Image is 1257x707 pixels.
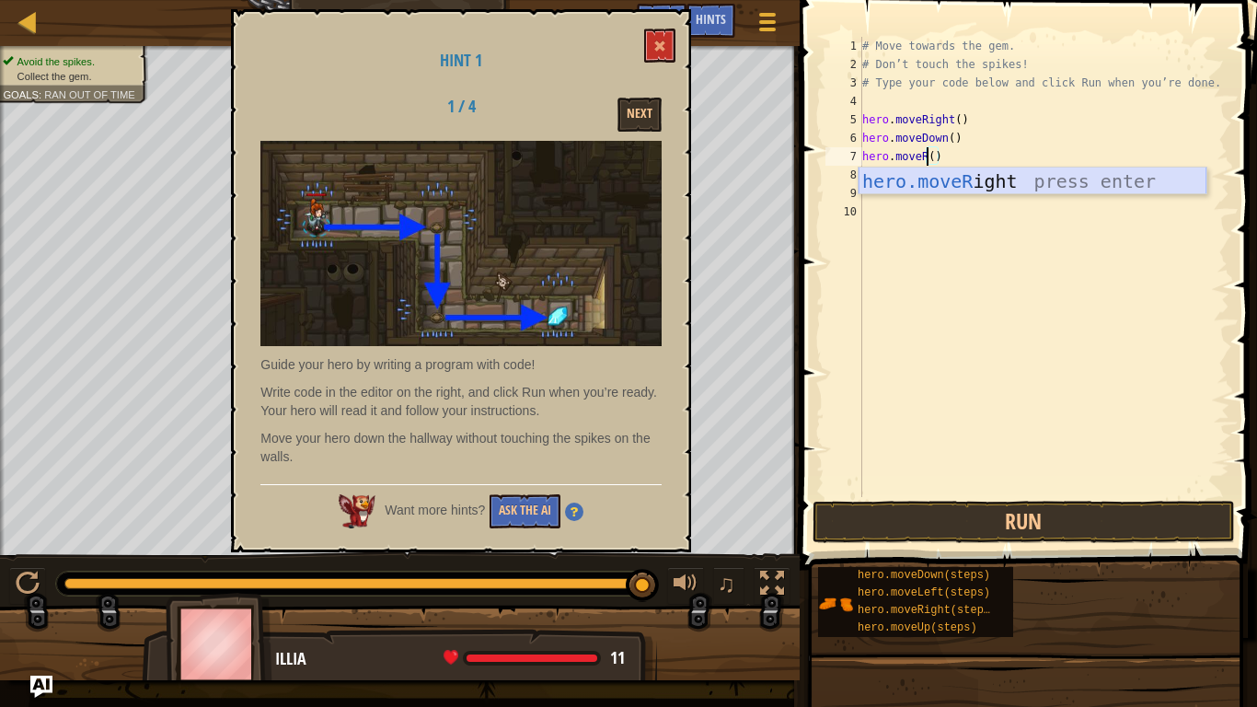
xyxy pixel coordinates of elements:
[858,621,977,634] span: hero.moveUp(steps)
[813,501,1235,543] button: Run
[717,570,735,597] span: ♫
[17,55,95,67] span: Avoid the spikes.
[667,567,704,605] button: Adjust volume
[825,184,862,203] div: 9
[696,10,726,28] span: Hints
[754,567,790,605] button: Toggle fullscreen
[166,593,272,695] img: thang_avatar_frame.png
[39,88,44,100] span: :
[744,4,790,47] button: Show game menu
[818,586,853,621] img: portrait.png
[444,650,625,666] div: health: 11 / 11
[30,676,52,698] button: Ask AI
[440,49,482,72] span: Hint 1
[17,70,92,82] span: Collect the gem.
[44,88,135,100] span: Ran out of time
[858,604,997,617] span: hero.moveRight(steps)
[825,110,862,129] div: 5
[260,429,662,466] p: Move your hero down the hallway without touching the spikes on the walls.
[825,129,862,147] div: 6
[339,494,375,527] img: AI
[385,503,485,517] span: Want more hints?
[610,646,625,669] span: 11
[3,69,137,84] li: Collect the gem.
[3,54,137,69] li: Avoid the spikes.
[825,147,862,166] div: 7
[275,647,639,671] div: Illia
[825,55,862,74] div: 2
[565,503,583,521] img: Hint
[858,569,990,582] span: hero.moveDown(steps)
[858,586,990,599] span: hero.moveLeft(steps)
[9,567,46,605] button: Ctrl + P: Play
[260,355,662,374] p: Guide your hero by writing a program with code!
[713,567,744,605] button: ♫
[3,88,39,100] span: Goals
[404,98,519,116] h2: 1 / 4
[637,4,686,38] button: Ask AI
[260,383,662,420] p: Write code in the editor on the right, and click Run when you’re ready. Your hero will read it an...
[825,37,862,55] div: 1
[825,166,862,184] div: 8
[825,203,862,221] div: 10
[825,92,862,110] div: 4
[260,141,662,346] img: Dungeons of kithgard
[490,494,560,528] button: Ask the AI
[825,74,862,92] div: 3
[617,98,662,132] button: Next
